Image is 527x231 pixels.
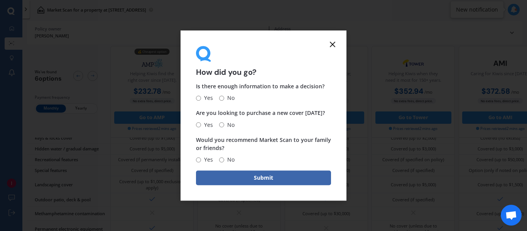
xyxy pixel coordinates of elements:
span: No [224,120,235,130]
input: Yes [196,157,201,162]
span: Yes [201,94,213,103]
span: Yes [201,120,213,130]
input: Yes [196,96,201,101]
span: Yes [201,155,213,164]
input: No [219,157,224,162]
span: Would you recommend Market Scan to your family or friends? [196,136,331,152]
input: Yes [196,122,201,127]
div: How did you go? [196,46,331,76]
button: Submit [196,170,331,185]
input: No [219,96,224,101]
span: No [224,94,235,103]
div: Open chat [501,205,522,226]
input: No [219,122,224,127]
span: Is there enough information to make a decision? [196,83,324,90]
span: Are you looking to purchase a new cover [DATE]? [196,110,325,117]
span: No [224,155,235,164]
